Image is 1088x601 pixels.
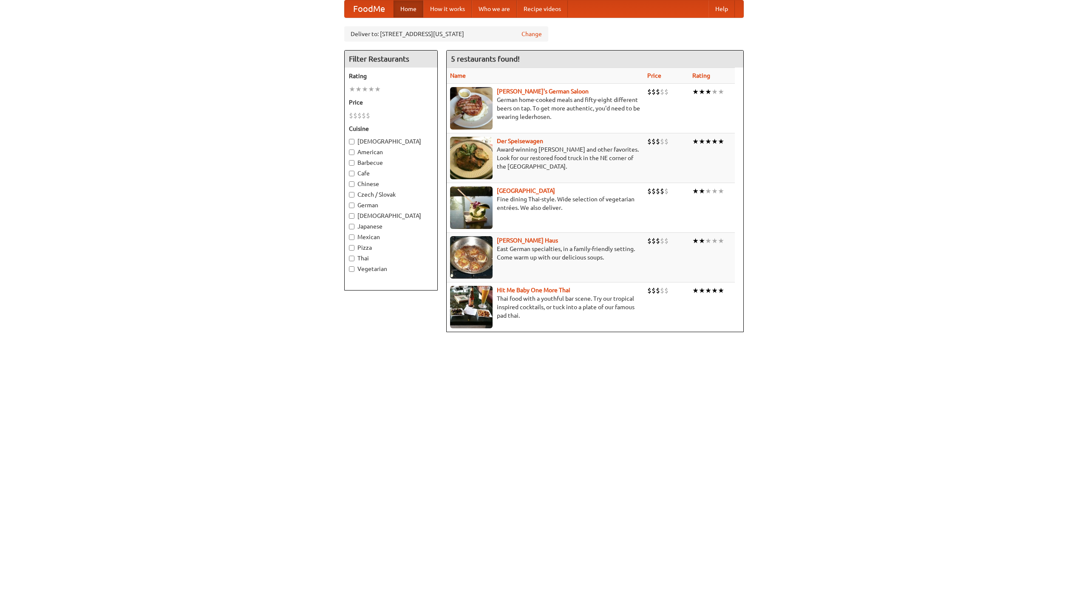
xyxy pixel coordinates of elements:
img: speisewagen.jpg [450,137,493,179]
li: ★ [705,236,711,245]
li: $ [660,137,664,146]
a: How it works [423,0,472,17]
li: $ [664,236,669,245]
h5: Cuisine [349,124,433,133]
label: Mexican [349,233,433,241]
li: $ [652,137,656,146]
li: ★ [355,85,362,94]
li: $ [652,186,656,196]
input: Chinese [349,181,354,187]
li: ★ [711,236,718,245]
a: Name [450,72,466,79]
li: ★ [692,137,699,146]
a: [PERSON_NAME] Haus [497,237,558,244]
li: ★ [699,186,705,196]
a: Der Speisewagen [497,138,543,144]
li: $ [652,87,656,96]
p: East German specialties, in a family-friendly setting. Come warm up with our delicious soups. [450,245,640,262]
img: babythai.jpg [450,286,493,328]
li: ★ [711,87,718,96]
input: Barbecue [349,160,354,166]
li: ★ [692,87,699,96]
p: Fine dining Thai-style. Wide selection of vegetarian entrées. We also deliver. [450,195,640,212]
li: $ [660,186,664,196]
input: [DEMOGRAPHIC_DATA] [349,139,354,144]
label: Chinese [349,180,433,188]
li: ★ [699,87,705,96]
img: kohlhaus.jpg [450,236,493,279]
li: $ [660,87,664,96]
li: ★ [362,85,368,94]
li: $ [647,137,652,146]
input: Cafe [349,171,354,176]
li: $ [652,286,656,295]
h5: Price [349,98,433,107]
li: $ [656,137,660,146]
li: $ [647,236,652,245]
li: $ [664,186,669,196]
input: German [349,203,354,208]
li: $ [660,286,664,295]
input: [DEMOGRAPHIC_DATA] [349,213,354,219]
a: Hit Me Baby One More Thai [497,287,570,293]
label: Vegetarian [349,265,433,273]
a: Home [394,0,423,17]
li: ★ [718,137,724,146]
input: Thai [349,256,354,261]
li: ★ [705,87,711,96]
li: ★ [699,236,705,245]
li: ★ [718,186,724,196]
li: ★ [699,137,705,146]
li: ★ [711,137,718,146]
li: $ [656,236,660,245]
label: American [349,148,433,156]
p: German home-cooked meals and fifty-eight different beers on tap. To get more authentic, you'd nee... [450,96,640,121]
li: $ [357,111,362,120]
label: Pizza [349,243,433,252]
li: ★ [711,286,718,295]
li: ★ [705,186,711,196]
img: satay.jpg [450,186,493,229]
label: Japanese [349,222,433,231]
li: $ [656,87,660,96]
li: ★ [368,85,374,94]
h5: Rating [349,72,433,80]
li: $ [652,236,656,245]
a: Help [708,0,735,17]
li: ★ [711,186,718,196]
input: American [349,150,354,155]
label: Barbecue [349,158,433,167]
li: $ [362,111,366,120]
label: [DEMOGRAPHIC_DATA] [349,212,433,220]
li: $ [647,87,652,96]
img: esthers.jpg [450,87,493,130]
h4: Filter Restaurants [345,51,437,68]
input: Pizza [349,245,354,251]
li: ★ [374,85,381,94]
a: FoodMe [345,0,394,17]
a: Rating [692,72,710,79]
ng-pluralize: 5 restaurants found! [451,55,520,63]
li: $ [664,87,669,96]
li: ★ [692,236,699,245]
label: [DEMOGRAPHIC_DATA] [349,137,433,146]
li: ★ [699,286,705,295]
li: $ [656,186,660,196]
li: $ [656,286,660,295]
li: ★ [718,236,724,245]
li: $ [647,286,652,295]
li: ★ [718,286,724,295]
a: Who we are [472,0,517,17]
b: [GEOGRAPHIC_DATA] [497,187,555,194]
li: ★ [349,85,355,94]
a: [PERSON_NAME]'s German Saloon [497,88,589,95]
li: $ [647,186,652,196]
input: Vegetarian [349,266,354,272]
li: ★ [718,87,724,96]
li: ★ [705,137,711,146]
a: Price [647,72,661,79]
li: $ [349,111,353,120]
